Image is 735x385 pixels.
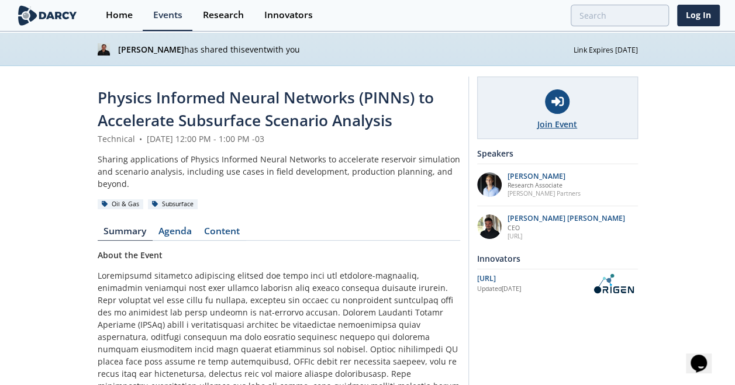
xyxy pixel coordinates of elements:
[686,338,723,373] iframe: chat widget
[508,172,581,181] p: [PERSON_NAME]
[477,172,502,197] img: 1EXUV5ipS3aUf9wnAL7U
[677,5,720,26] a: Log In
[106,11,133,20] div: Home
[198,227,246,241] a: Content
[508,181,581,189] p: Research Associate
[589,273,638,294] img: OriGen.AI
[571,5,669,26] input: Advanced Search
[118,43,574,56] p: has shared this event with you
[537,118,577,130] div: Join Event
[98,87,434,131] span: Physics Informed Neural Networks (PINNs) to Accelerate Subsurface Scenario Analysis
[508,189,581,197] p: [PERSON_NAME] Partners
[98,43,110,56] img: IMG_20170919_162952.jpg
[477,143,638,164] div: Speakers
[98,249,163,261] strong: About the Event
[477,248,638,269] div: Innovators
[98,133,460,145] div: Technical [DATE] 12:00 PM - 1:00 PM -03
[477,214,502,239] img: 20112e9a-1f67-404a-878c-a26f1c79f5da
[477,273,638,294] a: [URL] Updated[DATE] OriGen.AI
[508,232,625,240] p: [URL]
[203,11,244,20] div: Research
[264,11,313,20] div: Innovators
[477,285,589,294] div: Updated [DATE]
[148,199,198,210] div: Subsurface
[477,273,589,284] div: [URL]
[574,43,638,56] div: Link Expires [DATE]
[98,227,153,241] a: Summary
[508,224,625,232] p: CEO
[137,133,144,144] span: •
[98,199,144,210] div: Oil & Gas
[16,5,80,26] img: logo-wide.svg
[98,153,460,190] div: Sharing applications of Physics Informed Neural Networks to accelerate reservoir simulation and s...
[508,214,625,223] p: [PERSON_NAME] [PERSON_NAME]
[153,227,198,241] a: Agenda
[118,44,184,55] strong: [PERSON_NAME]
[153,11,182,20] div: Events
